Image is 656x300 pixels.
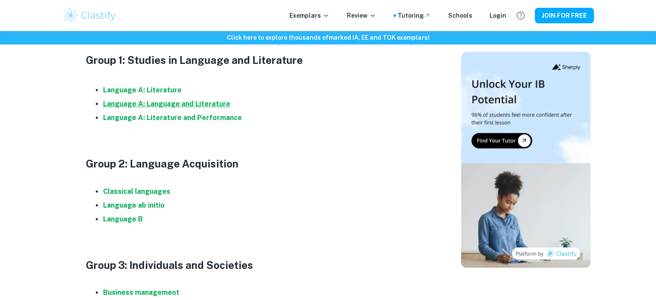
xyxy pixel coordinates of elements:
[2,33,654,42] h6: Click here to explore thousands of marked IA, EE and TOK exemplars !
[103,100,230,108] a: Language A: Language and Literature
[448,11,472,20] a: Schools
[103,86,182,94] a: Language A: Literature
[289,11,330,20] p: Exemplars
[347,11,376,20] p: Review
[513,8,528,23] button: Help and Feedback
[535,8,594,23] button: JOIN FOR FREE
[461,52,590,268] img: Thumbnail
[103,288,179,297] a: Business management
[86,156,431,171] h3: Group 2: Language Acquisition
[86,52,431,68] h3: Group 1: Studies in Language and Literature
[103,215,143,223] a: Language B
[103,187,170,196] a: Classical languages
[398,11,431,20] a: Tutoring
[103,114,242,122] a: Language A: Literature and Performance
[63,7,117,24] img: Clastify logo
[86,257,431,273] h3: Group 3: Individuals and Societies
[490,11,506,20] a: Login
[103,201,165,209] a: Language ab initio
